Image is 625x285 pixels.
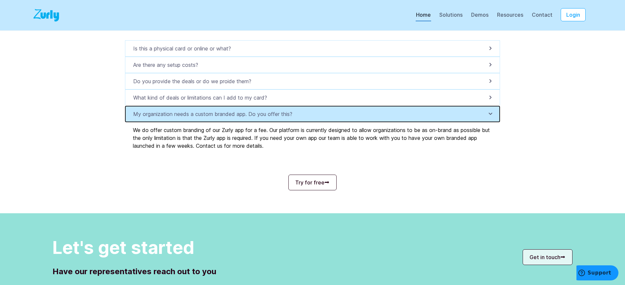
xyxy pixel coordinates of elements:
[52,266,216,277] h4: Have our representatives reach out to you
[553,11,594,18] a: Login
[125,57,500,73] button: Are there any setup costs?
[133,110,296,118] p: My organization needs a custom branded app. Do you offer this?
[439,11,463,22] div: Solutions
[125,89,500,106] button: What kind of deals or limitations can I add to my card?
[125,40,500,57] button: Is this a physical card or online or what?
[497,11,524,21] a: Resources
[133,77,255,85] p: Do you provide the deals or do we proide them?
[416,11,431,21] a: Home
[288,175,337,190] a: Try for free⮕
[133,94,271,102] p: What kind of deals or limitations can I add to my card?
[125,73,500,89] button: Do you provide the deals or do we proide them?
[471,11,489,21] a: Demos
[133,45,235,52] p: Is this a physical card or online or what?
[31,8,63,23] img: Logo
[561,8,586,21] button: Login
[133,61,202,69] p: Are there any setup costs?
[531,11,553,21] a: Contact
[125,106,500,122] button: My organization needs a custom branded app. Do you offer this?
[125,122,500,154] div: We do offer custom branding of our Zurly app for a fee. Our platform is currently designed to all...
[576,265,618,282] iframe: Opens a widget where you can find more information
[52,237,216,258] h1: Let's get started
[523,249,573,265] a: Get in touch⮕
